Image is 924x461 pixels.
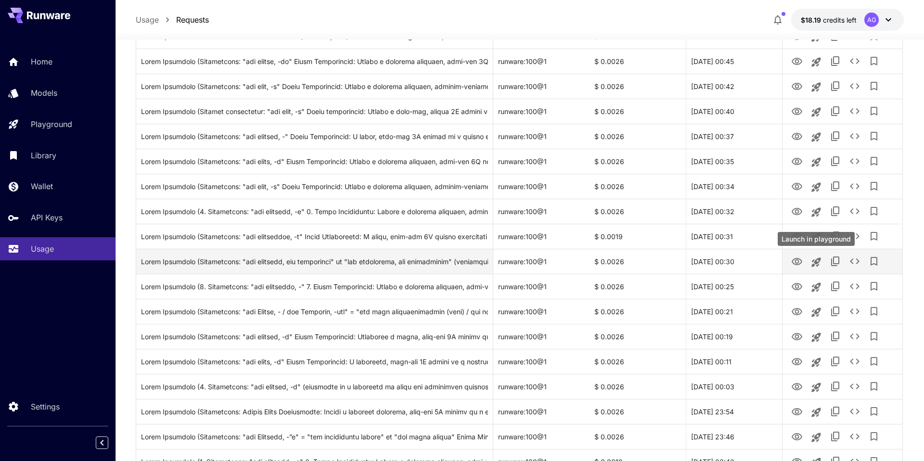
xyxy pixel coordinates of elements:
button: Copy TaskUUID [826,302,845,321]
button: Copy TaskUUID [826,77,845,96]
div: Click to copy prompt [141,274,488,299]
div: Click to copy prompt [141,224,488,249]
div: $ 0.0026 [590,124,686,149]
button: See details [845,177,864,196]
p: Home [31,56,52,67]
button: Copy TaskUUID [826,277,845,296]
div: runware:100@1 [493,124,590,149]
div: runware:100@1 [493,274,590,299]
div: $ 0.0026 [590,49,686,74]
button: Collapse sidebar [96,436,108,449]
button: View Image [787,426,807,446]
button: Add to library [864,202,884,221]
div: runware:100@1 [493,399,590,424]
p: Usage [31,243,54,255]
div: Click to copy prompt [141,149,488,174]
button: Launch in playground [807,428,826,447]
div: $ 0.0026 [590,299,686,324]
div: Click to copy prompt [141,249,488,274]
button: Add to library [864,177,884,196]
button: See details [845,427,864,446]
div: Collapse sidebar [103,434,115,451]
div: $ 0.0026 [590,349,686,374]
div: Click to copy prompt [141,49,488,74]
div: Click to copy prompt [141,74,488,99]
button: See details [845,51,864,71]
p: Models [31,87,57,99]
div: $ 0.0026 [590,324,686,349]
div: $ 0.0026 [590,174,686,199]
div: 20 Aug, 2025 23:54 [686,399,782,424]
button: Copy TaskUUID [826,377,845,396]
div: $ 0.0026 [590,74,686,99]
div: 20 Aug, 2025 23:46 [686,424,782,449]
p: API Keys [31,212,63,223]
p: Playground [31,118,72,130]
p: Wallet [31,180,53,192]
div: runware:100@1 [493,349,590,374]
div: runware:100@1 [493,99,590,124]
span: credits left [823,16,857,24]
button: Launch in playground [807,353,826,372]
button: View Image [787,201,807,221]
button: View Image [787,301,807,321]
button: Add to library [864,402,884,421]
button: Copy TaskUUID [826,352,845,371]
button: View Image [787,51,807,71]
button: See details [845,352,864,371]
button: Launch in playground [807,228,826,247]
div: runware:100@1 [493,74,590,99]
button: Copy TaskUUID [826,177,845,196]
button: Add to library [864,277,884,296]
div: $ 0.0026 [590,424,686,449]
button: Copy TaskUUID [826,227,845,246]
button: See details [845,152,864,171]
span: $18.19 [801,16,823,24]
button: See details [845,127,864,146]
div: $ 0.0026 [590,399,686,424]
button: $18.1868AG [791,9,904,31]
button: Launch in playground [807,128,826,147]
div: $ 0.0026 [590,149,686,174]
div: 21 Aug, 2025 00:45 [686,49,782,74]
button: Launch in playground [807,52,826,72]
button: Add to library [864,377,884,396]
button: Add to library [864,102,884,121]
button: Launch in playground [807,303,826,322]
button: Copy TaskUUID [826,152,845,171]
button: Launch in playground [807,378,826,397]
button: View Image [787,226,807,246]
button: See details [845,402,864,421]
nav: breadcrumb [136,14,209,26]
button: Launch in playground [807,203,826,222]
div: 21 Aug, 2025 00:42 [686,74,782,99]
button: View Image [787,101,807,121]
div: $ 0.0026 [590,99,686,124]
div: 21 Aug, 2025 00:11 [686,349,782,374]
button: Launch in playground [807,403,826,422]
div: 21 Aug, 2025 00:32 [686,199,782,224]
button: See details [845,302,864,321]
p: Requests [176,14,209,26]
div: $18.1868 [801,15,857,25]
button: Copy TaskUUID [826,402,845,421]
button: Copy TaskUUID [826,127,845,146]
div: runware:100@1 [493,174,590,199]
div: runware:100@1 [493,374,590,399]
button: Add to library [864,51,884,71]
div: $ 0.0026 [590,199,686,224]
p: Library [31,150,56,161]
div: Click to copy prompt [141,424,488,449]
button: Add to library [864,352,884,371]
button: View Image [787,376,807,396]
div: 21 Aug, 2025 00:19 [686,324,782,349]
div: $ 0.0026 [590,249,686,274]
button: View Image [787,251,807,271]
button: Add to library [864,327,884,346]
div: 21 Aug, 2025 00:35 [686,149,782,174]
div: Click to copy prompt [141,124,488,149]
button: Copy TaskUUID [826,252,845,271]
button: Launch in playground [807,278,826,297]
div: runware:100@1 [493,199,590,224]
button: View Image [787,401,807,421]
